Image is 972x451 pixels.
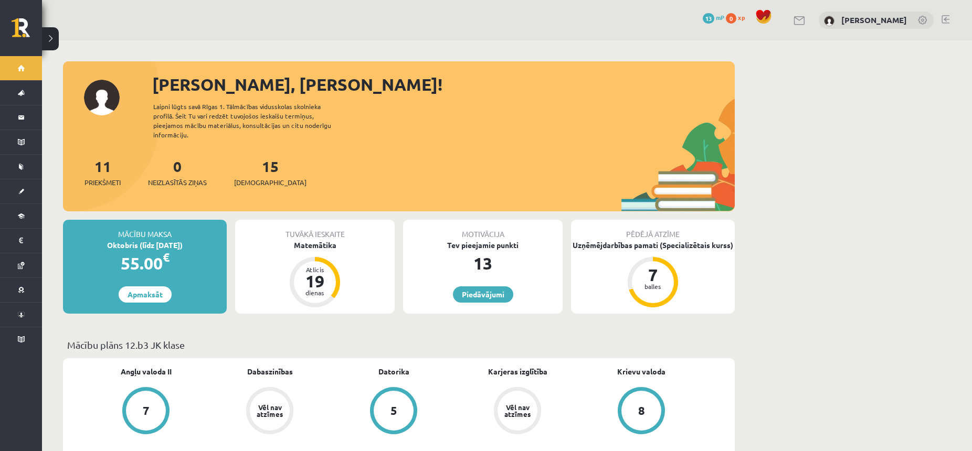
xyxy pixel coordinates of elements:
div: 7 [143,405,150,416]
div: 19 [299,273,331,289]
a: 13 mP [703,13,724,22]
a: Apmaksāt [119,286,172,303]
a: Vēl nav atzīmes [456,387,579,436]
a: Rīgas 1. Tālmācības vidusskola [12,18,42,45]
span: Neizlasītās ziņas [148,177,207,188]
a: [PERSON_NAME] [841,15,907,25]
a: 8 [579,387,703,436]
div: 7 [637,266,669,283]
p: Mācību plāns 12.b3 JK klase [67,338,731,352]
a: Dabaszinības [247,366,293,377]
div: Tuvākā ieskaite [235,220,395,240]
a: Datorika [378,366,409,377]
div: Vēl nav atzīmes [255,404,284,417]
img: Ralfs Rao [824,16,834,26]
div: 8 [638,405,645,416]
a: Krievu valoda [617,366,665,377]
span: 0 [726,13,736,24]
a: Karjeras izglītība [488,366,547,377]
a: 0Neizlasītās ziņas [148,157,207,188]
span: € [163,250,170,265]
div: Uzņēmējdarbības pamati (Specializētais kurss) [571,240,735,251]
a: 7 [84,387,208,436]
a: 15[DEMOGRAPHIC_DATA] [234,157,307,188]
a: Angļu valoda II [121,366,172,377]
div: dienas [299,289,331,296]
a: 0 xp [726,13,750,22]
a: Vēl nav atzīmes [208,387,332,436]
a: Piedāvājumi [453,286,513,303]
div: Vēl nav atzīmes [503,404,532,417]
a: 11Priekšmeti [84,157,121,188]
div: 13 [403,251,563,276]
div: 5 [390,405,397,416]
div: Matemātika [235,240,395,251]
div: Oktobris (līdz [DATE]) [63,240,227,251]
div: Laipni lūgts savā Rīgas 1. Tālmācības vidusskolas skolnieka profilā. Šeit Tu vari redzēt tuvojošo... [153,102,350,139]
div: balles [637,283,669,289]
div: 55.00 [63,251,227,276]
div: Mācību maksa [63,220,227,240]
div: [PERSON_NAME], [PERSON_NAME]! [152,72,735,97]
a: 5 [332,387,456,436]
a: Uzņēmējdarbības pamati (Specializētais kurss) 7 balles [571,240,735,309]
a: Matemātika Atlicis 19 dienas [235,240,395,309]
div: Pēdējā atzīme [571,220,735,240]
span: xp [738,13,745,22]
span: [DEMOGRAPHIC_DATA] [234,177,307,188]
div: Tev pieejamie punkti [403,240,563,251]
div: Atlicis [299,266,331,273]
span: mP [716,13,724,22]
span: 13 [703,13,714,24]
div: Motivācija [403,220,563,240]
span: Priekšmeti [84,177,121,188]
